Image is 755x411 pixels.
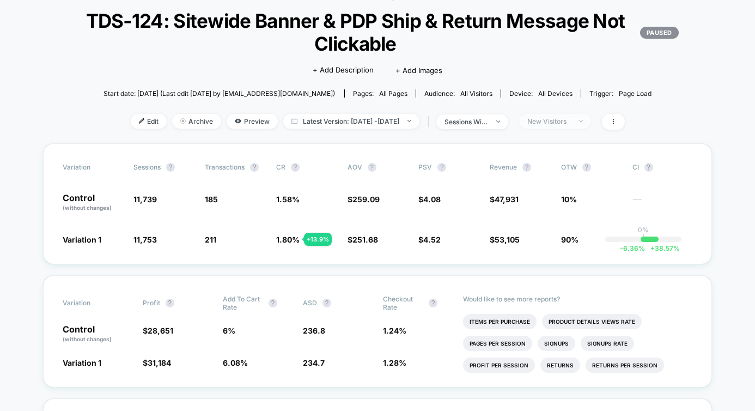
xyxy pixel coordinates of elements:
[579,120,583,122] img: end
[205,235,216,244] span: 211
[63,325,132,343] p: Control
[445,118,488,126] div: sessions with impression
[463,358,535,373] li: Profit Per Session
[418,195,441,204] span: $
[223,295,263,311] span: Add To Cart Rate
[383,326,406,335] span: 1.24 %
[172,114,221,129] span: Archive
[379,89,407,98] span: all pages
[437,163,446,172] button: ?
[418,235,441,244] span: $
[586,358,664,373] li: Returns Per Session
[644,163,653,172] button: ?
[348,163,362,171] span: AOV
[490,195,519,204] span: $
[540,358,580,373] li: Returns
[418,163,432,171] span: PSV
[640,27,679,39] p: PAUSED
[582,163,591,172] button: ?
[460,89,492,98] span: All Visitors
[63,295,123,311] span: Variation
[63,336,112,342] span: (without changes)
[205,163,245,171] span: Transactions
[223,326,235,335] span: 6 %
[495,195,519,204] span: 47,931
[276,235,300,244] span: 1.80 %
[143,299,160,307] span: Profit
[407,120,411,122] img: end
[63,204,112,211] span: (without changes)
[561,235,579,244] span: 90%
[143,358,171,367] span: $
[348,195,380,204] span: $
[133,163,161,171] span: Sessions
[490,235,520,244] span: $
[561,163,621,172] span: OTW
[291,163,300,172] button: ?
[542,314,642,329] li: Product Details Views Rate
[496,120,500,123] img: end
[133,195,157,204] span: 11,739
[148,326,173,335] span: 28,651
[423,195,441,204] span: 4.08
[368,163,376,172] button: ?
[348,235,378,244] span: $
[620,244,645,252] span: -6.36 %
[139,118,144,124] img: edit
[490,163,517,171] span: Revenue
[642,234,644,242] p: |
[638,226,649,234] p: 0%
[303,299,317,307] span: ASD
[276,163,285,171] span: CR
[352,235,378,244] span: 251.68
[304,233,332,246] div: + 13.9 %
[463,295,692,303] p: Would like to see more reports?
[63,163,123,172] span: Variation
[303,326,325,335] span: 236.8
[313,65,374,76] span: + Add Description
[223,358,248,367] span: 6.08 %
[131,114,167,129] span: Edit
[352,195,380,204] span: 259.09
[527,117,571,125] div: New Visitors
[429,299,437,307] button: ?
[63,194,123,212] p: Control
[76,9,679,55] span: TDS-124: Sitewide Banner & PDP Ship & Return Message Not Clickable
[619,89,652,98] span: Page Load
[180,118,186,124] img: end
[269,299,277,307] button: ?
[581,336,634,351] li: Signups Rate
[423,235,441,244] span: 4.52
[148,358,171,367] span: 31,184
[383,358,406,367] span: 1.28 %
[227,114,278,129] span: Preview
[632,163,692,172] span: CI
[501,89,581,98] span: Device:
[522,163,531,172] button: ?
[133,235,157,244] span: 11,753
[395,66,442,75] span: + Add Images
[424,89,492,98] div: Audience:
[322,299,331,307] button: ?
[589,89,652,98] div: Trigger:
[425,114,436,130] span: |
[250,163,259,172] button: ?
[291,118,297,124] img: calendar
[645,244,680,252] span: 38.57 %
[632,196,693,212] span: ---
[303,358,325,367] span: 234.7
[276,195,300,204] span: 1.58 %
[561,195,577,204] span: 10%
[166,299,174,307] button: ?
[143,326,173,335] span: $
[495,235,520,244] span: 53,105
[538,336,575,351] li: Signups
[463,336,532,351] li: Pages Per Session
[63,235,101,244] span: Variation 1
[463,314,537,329] li: Items Per Purchase
[205,195,218,204] span: 185
[63,358,101,367] span: Variation 1
[650,244,655,252] span: +
[538,89,573,98] span: all devices
[103,89,335,98] span: Start date: [DATE] (Last edit [DATE] by [EMAIL_ADDRESS][DOMAIN_NAME])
